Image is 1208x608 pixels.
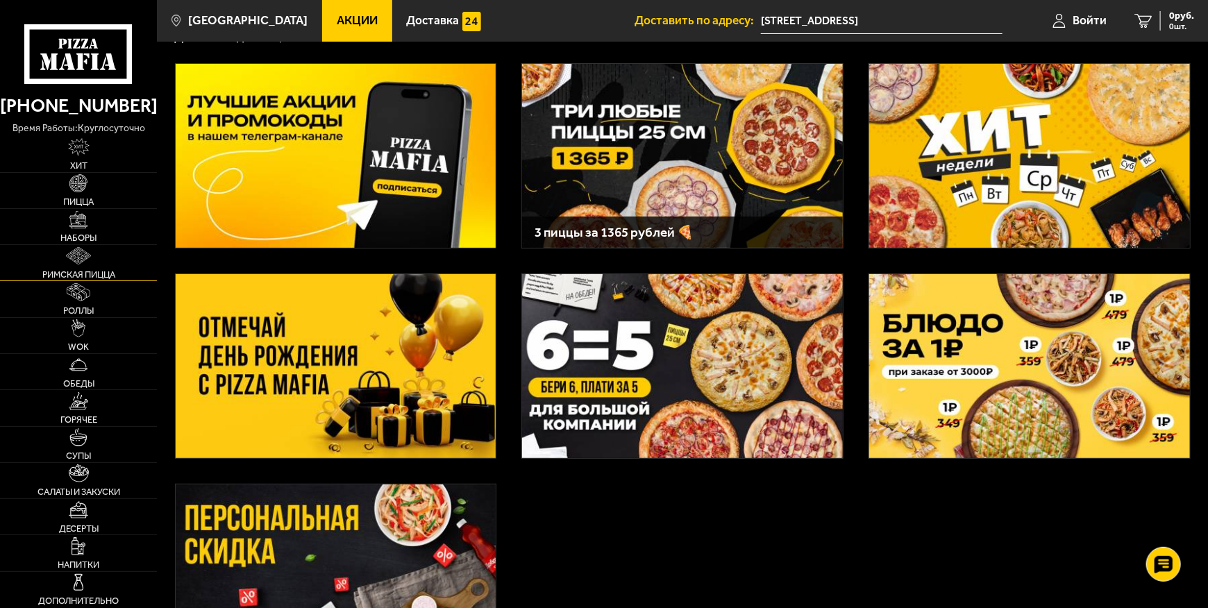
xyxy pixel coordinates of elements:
[59,524,99,533] span: Десерты
[38,596,119,605] span: Дополнительно
[462,12,481,31] img: 15daf4d41897b9f0e9f617042186c801.svg
[70,161,87,170] span: Хит
[42,270,115,279] span: Римская пицца
[63,379,94,388] span: Обеды
[63,306,94,315] span: Роллы
[58,560,99,569] span: Напитки
[66,451,91,460] span: Супы
[761,8,1003,34] span: Ленинградская область, Всеволожский район, деревня Новое Девяткино, Арсенальная улица, 1
[1169,22,1194,31] span: 0 шт.
[63,197,94,206] span: Пицца
[188,15,308,26] span: [GEOGRAPHIC_DATA]
[60,415,97,424] span: Горячее
[407,15,460,26] span: Доставка
[68,342,89,351] span: WOK
[37,487,120,496] span: Салаты и закуски
[337,15,378,26] span: Акции
[535,226,830,239] h3: 3 пиццы за 1365 рублей 🍕
[1073,15,1107,26] span: Войти
[60,233,97,242] span: Наборы
[761,8,1003,34] input: Ваш адрес доставки
[635,15,761,26] span: Доставить по адресу:
[1169,11,1194,21] span: 0 руб.
[521,63,844,248] a: 3 пиццы за 1365 рублей 🍕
